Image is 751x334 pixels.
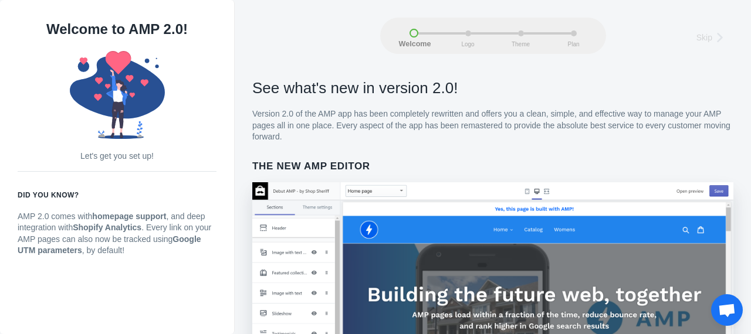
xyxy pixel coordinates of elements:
span: Plan [559,41,588,47]
h2: See what's new in version 2.0! [252,77,733,98]
h6: Did you know? [18,189,216,201]
div: Open chat [711,294,743,326]
span: Skip [696,32,712,43]
span: Theme [506,41,536,47]
p: AMP 2.0 comes with , and deep integration with . Every link on your AMP pages can also now be tra... [18,211,216,257]
span: Welcome [399,40,428,49]
strong: homepage support [92,212,166,221]
span: Logo [454,41,483,47]
a: Skip [696,29,730,45]
strong: Shopify Analytics [73,223,141,232]
strong: Google UTM parameters [18,234,201,255]
p: Let's get you set up! [18,151,216,162]
h6: The new AMP Editor [252,161,733,172]
h1: Welcome to AMP 2.0! [18,18,216,41]
p: Version 2.0 of the AMP app has been completely rewritten and offers you a clean, simple, and effe... [252,108,733,143]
